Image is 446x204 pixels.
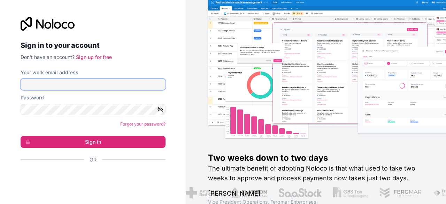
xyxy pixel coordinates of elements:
h1: [PERSON_NAME] [208,189,424,198]
label: Password [21,94,44,101]
h2: The ultimate benefit of adopting Noloco is that what used to take two weeks to approve and proces... [208,164,424,183]
label: Your work email address [21,69,78,76]
a: Forgot your password? [120,121,166,127]
button: Sign in [21,136,166,148]
span: Don't have an account? [21,54,75,60]
h2: Sign in to your account [21,39,166,52]
h1: Two weeks down to two days [208,152,424,164]
input: Password [21,104,166,115]
a: Sign up for free [76,54,112,60]
iframe: Sign in with Google Button [17,171,163,186]
input: Email address [21,79,166,90]
img: /assets/american-red-cross-BAupjrZR.png [186,187,220,198]
span: Or [90,156,97,163]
